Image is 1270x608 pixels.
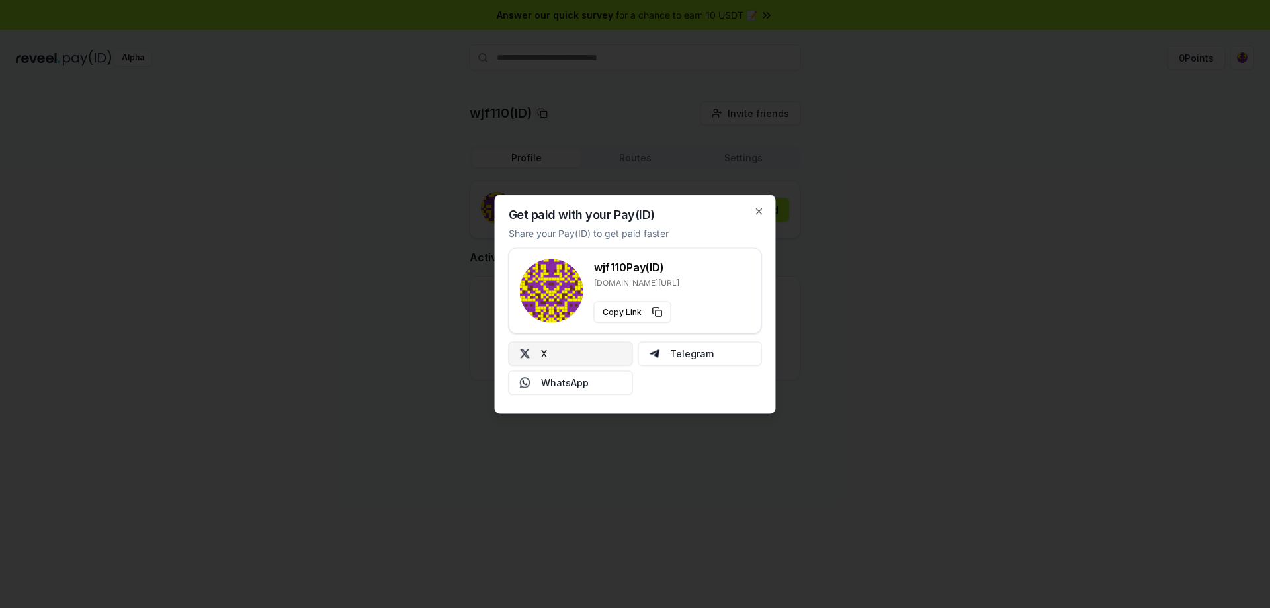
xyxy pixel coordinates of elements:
[509,370,633,394] button: WhatsApp
[594,259,679,275] h3: wjf110 Pay(ID)
[594,301,671,322] button: Copy Link
[520,377,530,388] img: Whatsapp
[594,277,679,288] p: [DOMAIN_NAME][URL]
[509,341,633,365] button: X
[509,208,655,220] h2: Get paid with your Pay(ID)
[638,341,762,365] button: Telegram
[649,348,659,359] img: Telegram
[520,348,530,359] img: X
[509,226,669,239] p: Share your Pay(ID) to get paid faster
